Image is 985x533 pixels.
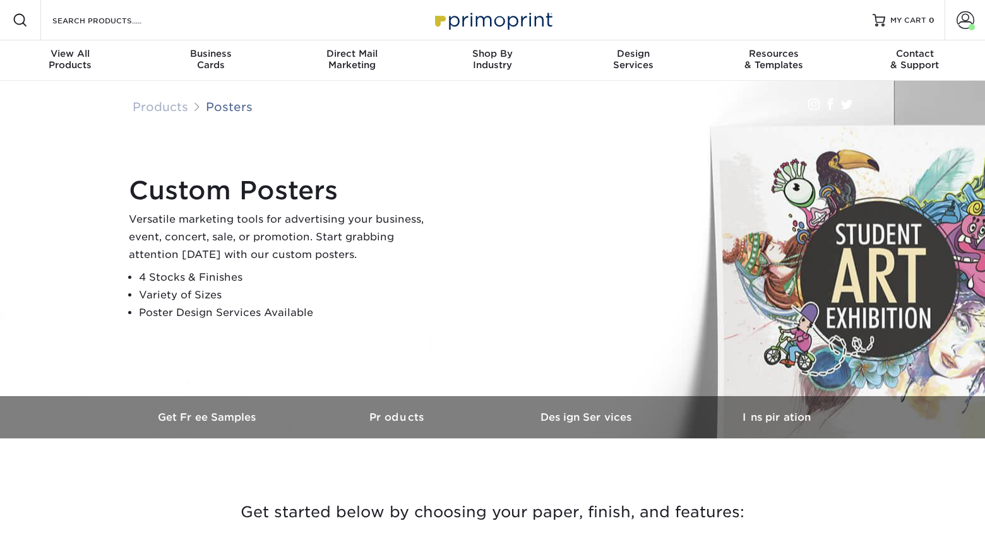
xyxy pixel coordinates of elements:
div: Industry [422,48,563,71]
span: Business [141,48,282,59]
div: Services [563,48,703,71]
h3: Get Free Samples [114,411,303,423]
span: Contact [844,48,985,59]
div: & Templates [703,48,844,71]
h1: Custom Posters [129,175,445,206]
a: Get Free Samples [114,396,303,438]
a: Inspiration [682,396,871,438]
img: Primoprint [429,6,556,33]
a: Contact& Support [844,40,985,81]
a: Direct MailMarketing [282,40,422,81]
h3: Design Services [492,411,682,423]
a: Resources& Templates [703,40,844,81]
a: BusinessCards [141,40,282,81]
p: Versatile marketing tools for advertising your business, event, concert, sale, or promotion. Star... [129,211,445,264]
span: 0 [929,16,934,25]
h3: Inspiration [682,411,871,423]
span: Direct Mail [282,48,422,59]
div: & Support [844,48,985,71]
a: Shop ByIndustry [422,40,563,81]
a: Posters [206,100,253,114]
div: Cards [141,48,282,71]
span: Resources [703,48,844,59]
h3: Products [303,411,492,423]
a: DesignServices [563,40,703,81]
a: Design Services [492,396,682,438]
a: Products [133,100,188,114]
li: Variety of Sizes [139,286,445,304]
a: Products [303,396,492,438]
div: Marketing [282,48,422,71]
input: SEARCH PRODUCTS..... [51,13,174,28]
li: Poster Design Services Available [139,304,445,322]
span: Shop By [422,48,563,59]
span: MY CART [890,15,926,26]
span: Design [563,48,703,59]
li: 4 Stocks & Finishes [139,269,445,286]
